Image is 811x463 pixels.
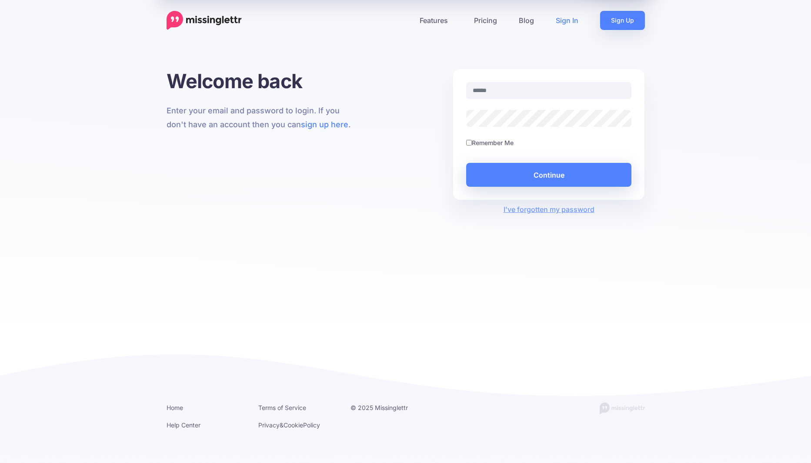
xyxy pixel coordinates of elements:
[258,420,337,430] li: & Policy
[258,404,306,411] a: Terms of Service
[167,69,358,93] h1: Welcome back
[409,11,463,30] a: Features
[167,421,200,429] a: Help Center
[600,11,645,30] a: Sign Up
[463,11,508,30] a: Pricing
[508,11,545,30] a: Blog
[466,163,632,187] button: Continue
[258,421,280,429] a: Privacy
[284,421,303,429] a: Cookie
[504,205,594,214] a: I've forgotten my password
[167,104,358,132] p: Enter your email and password to login. If you don't have an account then you can .
[350,402,430,413] li: © 2025 Missinglettr
[301,120,348,129] a: sign up here
[472,138,514,148] label: Remember Me
[545,11,589,30] a: Sign In
[167,404,183,411] a: Home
